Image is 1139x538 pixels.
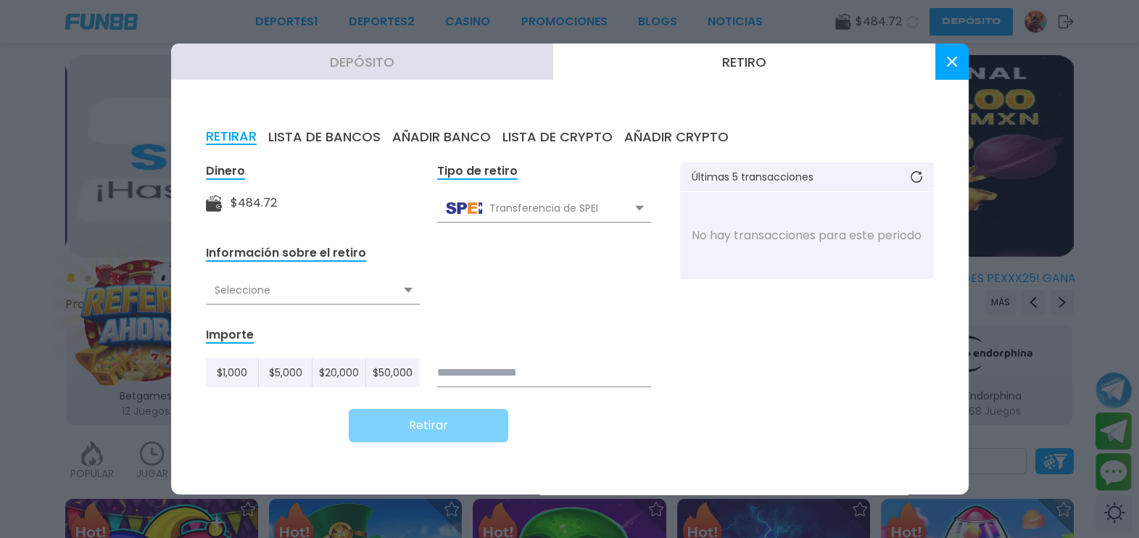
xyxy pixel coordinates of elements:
[206,245,366,262] div: Información sobre el retiro
[692,227,921,244] p: No hay transacciones para este periodo
[268,129,381,145] button: LISTA DE BANCOS
[446,202,482,214] img: Transferencia de SPEI
[553,44,935,80] button: Retiro
[171,44,553,80] button: Depósito
[206,163,245,180] div: Dinero
[206,358,260,387] button: $1,000
[624,129,729,145] button: AÑADIR CRYPTO
[349,409,508,442] button: Retirar
[206,276,420,304] div: Seleccione
[437,163,518,180] div: Tipo de retiro
[312,358,366,387] button: $20,000
[206,129,257,145] button: RETIRAR
[502,129,613,145] button: LISTA DE CRYPTO
[259,358,312,387] button: $5,000
[366,358,419,387] button: $50,000
[231,194,277,212] div: $ 484.72
[392,129,491,145] button: AÑADIR BANCO
[437,194,651,222] div: Transferencia de SPEI
[692,172,813,182] p: Últimas 5 transacciones
[206,327,254,344] div: Importe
